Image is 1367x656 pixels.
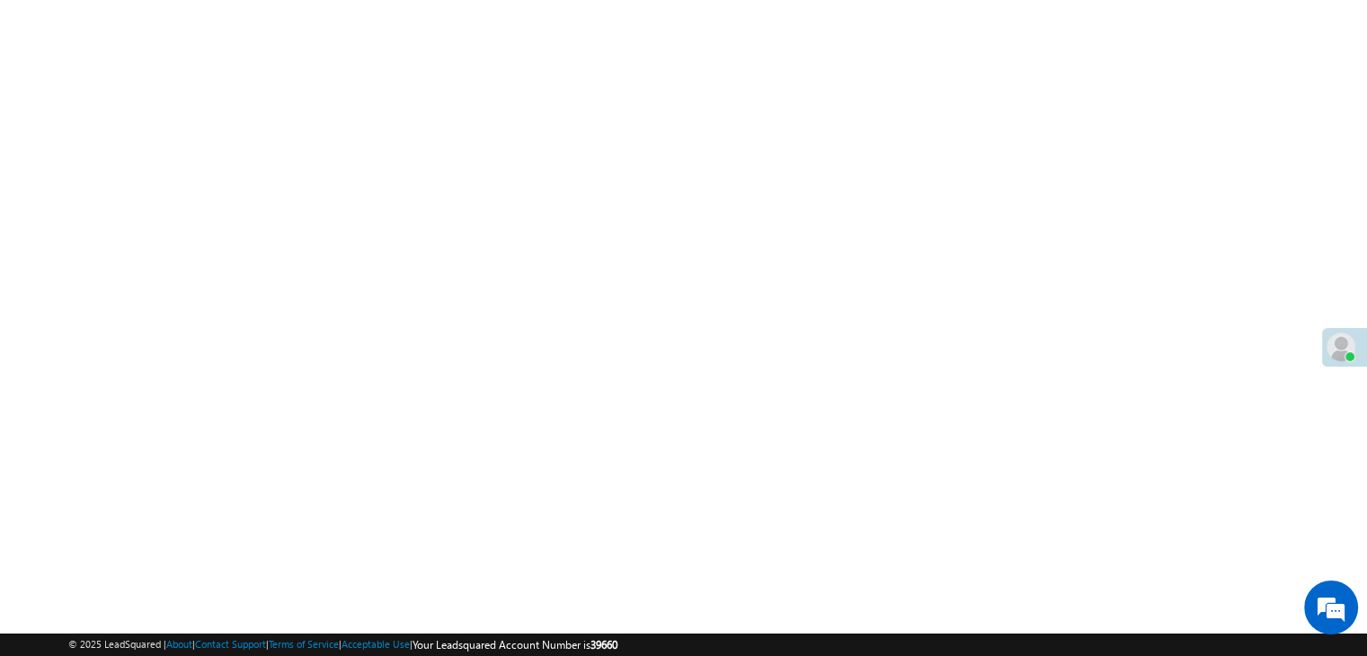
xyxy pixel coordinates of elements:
[23,166,328,500] textarea: Type your message and hit 'Enter'
[166,638,192,650] a: About
[31,94,75,118] img: d_60004797649_company_0_60004797649
[342,638,410,650] a: Acceptable Use
[413,638,617,652] span: Your Leadsquared Account Number is
[269,638,339,650] a: Terms of Service
[195,638,266,650] a: Contact Support
[590,638,617,652] span: 39660
[244,516,326,540] em: Start Chat
[295,9,338,52] div: Minimize live chat window
[93,94,302,118] div: Chat with us now
[68,636,617,653] span: © 2025 LeadSquared | | | | |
